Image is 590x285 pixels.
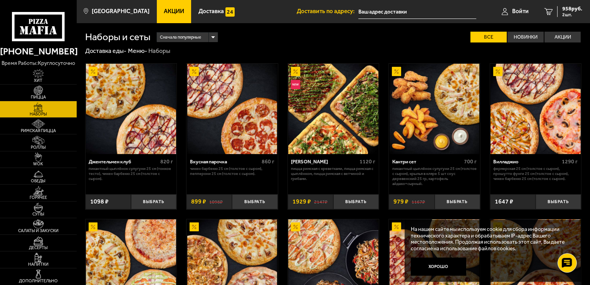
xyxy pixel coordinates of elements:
[360,158,376,165] span: 1120 г
[86,64,176,154] img: Джентельмен клуб
[314,198,328,205] s: 2147 ₽
[190,222,199,232] img: Акционный
[209,198,223,205] s: 1098 ₽
[89,222,98,232] img: Акционный
[86,64,177,154] a: АкционныйДжентельмен клуб
[148,47,170,55] div: Наборы
[562,6,582,12] span: 958 руб.
[333,194,379,209] button: Выбрать
[493,166,578,181] p: Фермерская 25 см (толстое с сыром), Прошутто Фунги 25 см (толстое с сыром), Чикен Барбекю 25 см (...
[491,64,581,154] img: Вилладжио
[471,32,507,43] label: Все
[411,226,571,251] p: На нашем сайте мы используем cookie для сбора информации технического характера и обрабатываем IP...
[392,159,462,165] div: Кантри сет
[160,32,201,43] span: Сначала популярные
[464,158,477,165] span: 700 г
[160,158,173,165] span: 820 г
[493,67,503,76] img: Акционный
[187,64,277,154] img: Вкусная парочка
[392,67,401,76] img: Акционный
[288,64,379,154] a: АкционныйНовинкаМама Миа
[291,67,300,76] img: Акционный
[392,222,401,232] img: Акционный
[392,166,477,186] p: Пикантный цыплёнок сулугуни 25 см (толстое с сыром), крылья в кляре 5 шт соус деревенский 25 гр, ...
[262,158,274,165] span: 860 г
[411,258,466,276] button: Хорошо
[190,159,260,165] div: Вкусная парочка
[291,159,358,165] div: [PERSON_NAME]
[358,5,476,19] input: Ваш адрес доставки
[291,80,300,89] img: Новинка
[291,222,300,232] img: Акционный
[190,166,274,176] p: Чикен Барбекю 25 см (толстое с сыром), Пепперони 25 см (толстое с сыром).
[131,194,176,209] button: Выбрать
[495,198,513,205] span: 1647 ₽
[412,198,425,205] s: 1167 ₽
[512,8,529,14] span: Войти
[89,67,98,76] img: Акционный
[490,64,582,154] a: АкционныйВилладжио
[92,8,150,14] span: [GEOGRAPHIC_DATA]
[90,198,109,205] span: 1098 ₽
[85,32,151,42] h1: Наборы и сеты
[536,194,581,209] button: Выбрать
[187,64,278,154] a: АкционныйВкусная парочка
[89,166,173,181] p: Пикантный цыплёнок сулугуни 25 см (тонкое тесто), Чикен Барбекю 25 см (толстое с сыром).
[225,7,235,17] img: 15daf4d41897b9f0e9f617042186c801.svg
[164,8,184,14] span: Акции
[393,198,408,205] span: 979 ₽
[198,8,224,14] span: Доставка
[232,194,277,209] button: Выбрать
[493,159,560,165] div: Вилладжио
[292,198,311,205] span: 1929 ₽
[128,47,147,54] a: Меню-
[291,166,375,181] p: Пицца Римская с креветками, Пицца Римская с цыплёнком, Пицца Римская с ветчиной и грибами.
[390,64,480,154] img: Кантри сет
[85,47,127,54] a: Доставка еды-
[297,8,358,14] span: Доставить по адресу:
[545,32,581,43] label: Акции
[562,12,582,17] span: 2 шт.
[389,64,480,154] a: АкционныйКантри сет
[89,159,158,165] div: Джентельмен клуб
[191,198,206,205] span: 899 ₽
[288,64,378,154] img: Мама Миа
[190,67,199,76] img: Акционный
[562,158,578,165] span: 1290 г
[508,32,544,43] label: Новинки
[435,194,480,209] button: Выбрать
